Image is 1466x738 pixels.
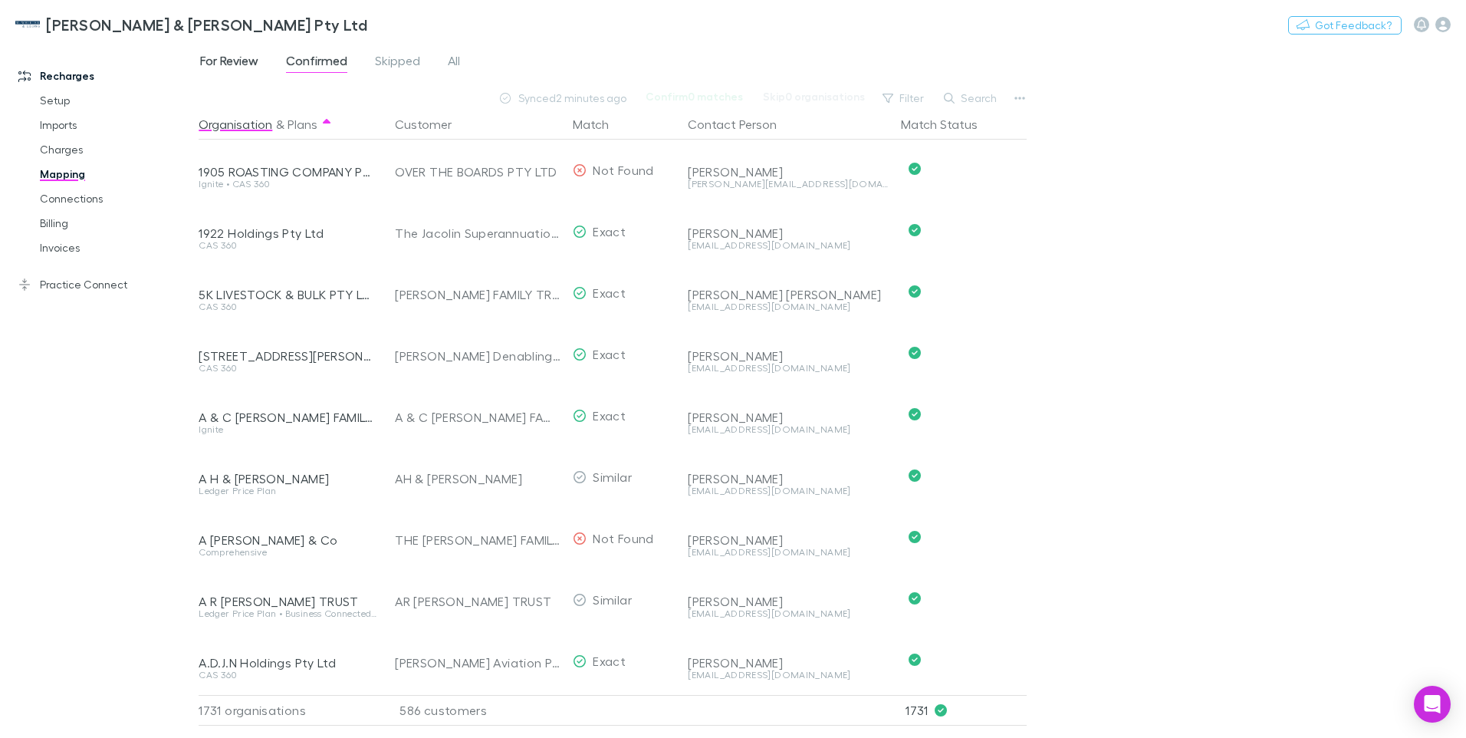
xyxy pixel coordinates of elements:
button: Confirm0 matches [636,87,753,106]
span: Confirmed [286,53,347,73]
div: [PERSON_NAME] FAMILY TRUST [395,264,560,325]
div: Open Intercom Messenger [1414,686,1451,723]
a: Setup [25,88,207,113]
button: Plans [288,109,317,140]
div: [EMAIL_ADDRESS][DOMAIN_NAME] [688,486,889,496]
div: [PERSON_NAME] Aviation Pty Ltd [395,632,560,694]
svg: Confirmed [909,531,921,543]
div: [STREET_ADDRESS][PERSON_NAME] PTY LTD [199,348,376,364]
div: [PERSON_NAME] Denabling Grazing Co [395,325,560,387]
div: The Jacolin Superannuation Fund [395,203,560,264]
button: Filter [875,89,933,107]
div: Ignite [199,425,376,434]
div: 5K LIVESTOCK & BULK PTY LTD [199,287,376,302]
div: Ignite • CAS 360 [199,180,376,189]
div: [EMAIL_ADDRESS][DOMAIN_NAME] [688,548,889,557]
div: [PERSON_NAME] [688,164,889,180]
img: McWhirter & Leong Pty Ltd's Logo [15,15,40,34]
div: 1922 Holdings Pty Ltd [199,226,376,241]
span: Not Found [593,163,653,177]
div: [PERSON_NAME] [688,532,889,548]
span: For Review [200,53,258,73]
div: AR [PERSON_NAME] TRUST [395,571,560,632]
div: A & C [PERSON_NAME] FAMILY TRUST [395,387,560,448]
button: Match Status [901,109,996,140]
div: [PERSON_NAME] [688,348,889,364]
div: AH & [PERSON_NAME] [395,448,560,509]
div: Ledger Price Plan • Business Connected Ledger [199,609,376,618]
div: CAS 360 [199,302,376,311]
span: Synced [518,91,556,104]
div: [PERSON_NAME][EMAIL_ADDRESS][DOMAIN_NAME] [688,180,889,189]
div: Comprehensive [199,548,376,557]
button: Match [573,109,627,140]
a: [PERSON_NAME] & [PERSON_NAME] Pty Ltd [6,6,376,43]
span: All [448,53,460,73]
span: Exact [593,347,626,361]
div: A R [PERSON_NAME] TRUST [199,594,376,609]
div: Ledger Price Plan [199,486,376,496]
span: Exact [593,408,626,423]
div: [EMAIL_ADDRESS][DOMAIN_NAME] [688,364,889,373]
div: [PERSON_NAME] [688,594,889,609]
svg: Confirmed [909,163,921,175]
div: A [PERSON_NAME] & Co [199,532,376,548]
div: 1905 ROASTING COMPANY PTY LTD [199,164,376,180]
a: Connections [25,186,207,211]
svg: Confirmed [909,592,921,605]
svg: Confirmed [909,654,921,666]
button: Got Feedback? [1288,16,1402,35]
div: & [199,109,376,140]
svg: Confirmed [909,347,921,359]
span: Skipped [375,53,420,73]
div: A H & [PERSON_NAME] [199,471,376,486]
div: 1731 organisations [199,695,383,726]
button: Skip0 organisations [753,87,875,106]
div: THE [PERSON_NAME] FAMILY TRUST [395,509,560,571]
button: Customer [395,109,470,140]
div: [PERSON_NAME] [PERSON_NAME] [688,287,889,302]
a: Recharges [3,64,207,88]
div: [PERSON_NAME] [688,471,889,486]
span: Similar [593,469,632,484]
div: CAS 360 [199,364,376,373]
a: Mapping [25,162,207,186]
div: A & C [PERSON_NAME] FAMILY TRUST [199,410,376,425]
div: [EMAIL_ADDRESS][DOMAIN_NAME] [688,425,889,434]
span: Exact [593,654,626,668]
div: [EMAIL_ADDRESS][DOMAIN_NAME] [688,670,889,680]
div: OVER THE BOARDS PTY LTD [395,141,560,203]
button: Search [936,89,1006,107]
a: Charges [25,137,207,162]
a: Billing [25,211,207,236]
a: Imports [25,113,207,137]
svg: Confirmed [909,285,921,298]
div: [PERSON_NAME] [688,226,889,241]
div: CAS 360 [199,670,376,680]
div: [EMAIL_ADDRESS][DOMAIN_NAME] [688,241,889,250]
p: 1731 [906,696,1027,725]
div: [EMAIL_ADDRESS][DOMAIN_NAME] [688,609,889,618]
svg: Confirmed [909,408,921,420]
div: 2 minutes ago [498,87,636,109]
div: CAS 360 [199,241,376,250]
button: Organisation [199,109,272,140]
span: Exact [593,285,626,300]
h3: [PERSON_NAME] & [PERSON_NAME] Pty Ltd [46,15,367,34]
svg: Confirmed [909,224,921,236]
div: A.D.J.N Holdings Pty Ltd [199,655,376,670]
svg: Confirmed [909,469,921,482]
a: Practice Connect [3,272,207,297]
button: Contact Person [688,109,795,140]
div: 586 customers [383,695,567,726]
span: Not Found [593,531,653,545]
div: [EMAIL_ADDRESS][DOMAIN_NAME] [688,302,889,311]
span: Similar [593,592,632,607]
div: [PERSON_NAME] [688,410,889,425]
div: [PERSON_NAME] [688,655,889,670]
a: Invoices [25,236,207,260]
span: Exact [593,224,626,239]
